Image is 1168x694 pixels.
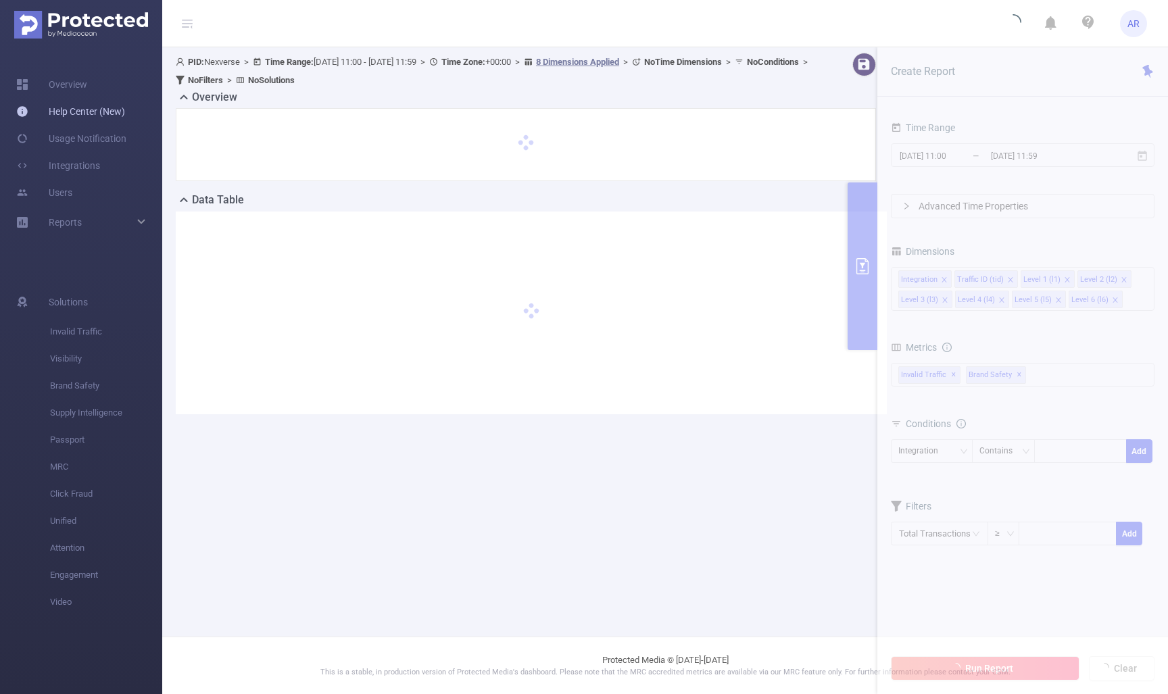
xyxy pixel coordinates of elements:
[50,535,162,562] span: Attention
[176,57,188,66] i: icon: user
[188,57,204,67] b: PID:
[50,562,162,589] span: Engagement
[50,318,162,345] span: Invalid Traffic
[722,57,735,67] span: >
[1127,10,1140,37] span: AR
[50,589,162,616] span: Video
[50,426,162,453] span: Passport
[16,125,126,152] a: Usage Notification
[16,179,72,206] a: Users
[441,57,485,67] b: Time Zone:
[50,399,162,426] span: Supply Intelligence
[176,57,812,85] span: Nexverse [DATE] 11:00 - [DATE] 11:59 +00:00
[240,57,253,67] span: >
[16,98,125,125] a: Help Center (New)
[223,75,236,85] span: >
[50,480,162,507] span: Click Fraud
[50,345,162,372] span: Visibility
[192,89,237,105] h2: Overview
[50,453,162,480] span: MRC
[644,57,722,67] b: No Time Dimensions
[192,192,244,208] h2: Data Table
[49,217,82,228] span: Reports
[416,57,429,67] span: >
[50,372,162,399] span: Brand Safety
[511,57,524,67] span: >
[16,71,87,98] a: Overview
[16,152,100,179] a: Integrations
[799,57,812,67] span: >
[188,75,223,85] b: No Filters
[14,11,148,39] img: Protected Media
[49,289,88,316] span: Solutions
[536,57,619,67] u: 8 Dimensions Applied
[248,75,295,85] b: No Solutions
[265,57,314,67] b: Time Range:
[747,57,799,67] b: No Conditions
[50,507,162,535] span: Unified
[619,57,632,67] span: >
[49,209,82,236] a: Reports
[196,667,1134,678] p: This is a stable, in production version of Protected Media's dashboard. Please note that the MRC ...
[162,637,1168,694] footer: Protected Media © [DATE]-[DATE]
[1005,14,1021,33] i: icon: loading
